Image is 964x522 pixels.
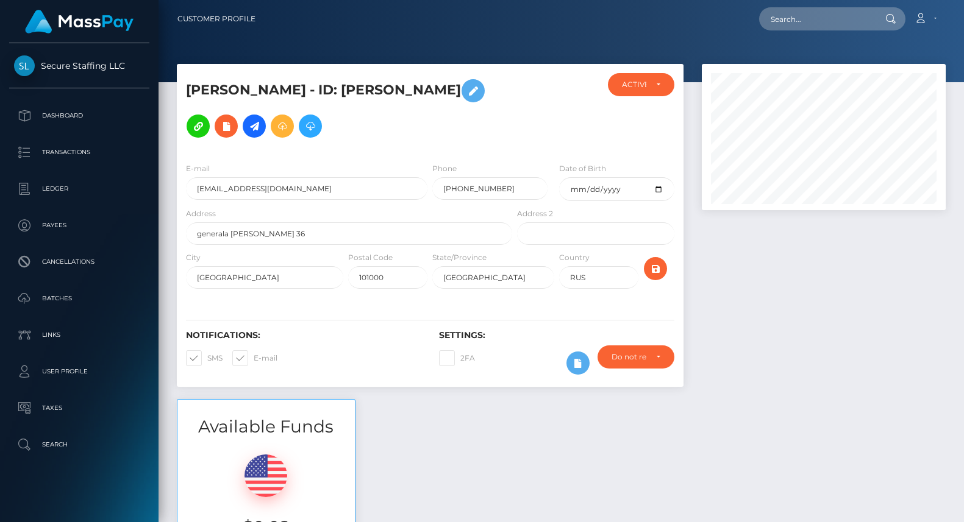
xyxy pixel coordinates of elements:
[186,252,201,263] label: City
[598,345,674,369] button: Do not require
[177,415,355,439] h3: Available Funds
[432,252,487,263] label: State/Province
[9,210,149,241] a: Payees
[9,320,149,350] a: Links
[25,10,134,34] img: MassPay Logo
[608,73,674,96] button: ACTIVE
[9,174,149,204] a: Ledger
[186,73,505,144] h5: [PERSON_NAME] - ID: [PERSON_NAME]
[186,163,210,174] label: E-mail
[612,352,646,362] div: Do not require
[245,454,287,497] img: USD.png
[186,350,223,366] label: SMS
[14,436,145,454] p: Search
[177,6,255,32] a: Customer Profile
[9,60,149,71] span: Secure Staffing LLC
[517,208,553,219] label: Address 2
[439,350,475,366] label: 2FA
[622,80,646,90] div: ACTIVE
[9,247,149,277] a: Cancellations
[14,216,145,235] p: Payees
[432,163,457,174] label: Phone
[243,115,266,138] a: Initiate Payout
[559,252,590,263] label: Country
[9,283,149,314] a: Batches
[14,326,145,344] p: Links
[9,356,149,387] a: User Profile
[9,393,149,423] a: Taxes
[559,163,606,174] label: Date of Birth
[348,252,393,263] label: Postal Code
[14,399,145,417] p: Taxes
[14,253,145,271] p: Cancellations
[14,143,145,161] p: Transactions
[186,208,216,219] label: Address
[186,330,421,340] h6: Notifications:
[14,55,35,76] img: Secure Staffing LLC
[9,429,149,460] a: Search
[14,289,145,308] p: Batches
[9,101,149,131] a: Dashboard
[232,350,277,366] label: E-mail
[14,362,145,381] p: User Profile
[14,107,145,125] p: Dashboard
[14,180,145,198] p: Ledger
[439,330,674,340] h6: Settings:
[759,7,874,30] input: Search...
[9,137,149,168] a: Transactions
